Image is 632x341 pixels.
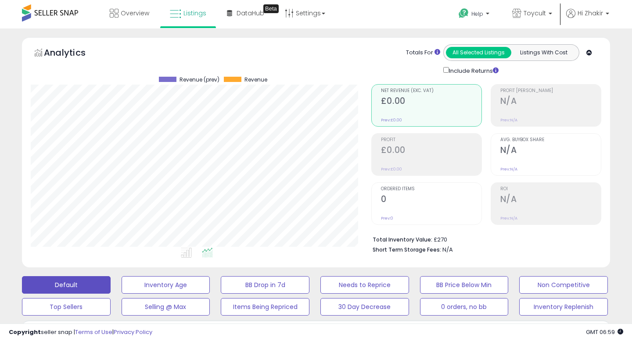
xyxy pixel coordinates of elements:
span: Hi Zhakir [578,9,603,18]
span: Profit [381,138,481,142]
span: ROI [500,187,601,192]
span: N/A [442,245,453,254]
small: Prev: N/A [500,117,517,123]
button: BB Price Below Min [420,276,509,294]
span: Listings [183,9,206,18]
button: Selling @ Max [122,298,210,316]
span: Revenue (prev) [180,77,219,83]
button: 0 orders, no bb [420,298,509,316]
div: seller snap | | [9,328,152,337]
h2: N/A [500,96,601,108]
span: Help [471,10,483,18]
a: Help [452,1,498,28]
h2: N/A [500,145,601,157]
li: £270 [373,234,595,244]
b: Short Term Storage Fees: [373,246,441,253]
button: BB Drop in 7d [221,276,309,294]
b: Total Inventory Value: [373,236,432,243]
small: Prev: £0.00 [381,117,402,123]
button: 30 Day Decrease [320,298,409,316]
h2: £0.00 [381,96,481,108]
span: 2025-10-10 06:59 GMT [586,328,623,336]
button: Inventory Replenish [519,298,608,316]
span: Profit [PERSON_NAME] [500,89,601,93]
div: Totals For [406,49,440,57]
a: Hi Zhakir [566,9,609,28]
h2: £0.00 [381,145,481,157]
button: Non Competitive [519,276,608,294]
i: Get Help [458,8,469,19]
h2: N/A [500,194,601,206]
div: Include Returns [437,65,509,75]
small: Prev: N/A [500,216,517,221]
span: Toycult [524,9,546,18]
span: DataHub [237,9,264,18]
div: Tooltip anchor [263,4,279,13]
h2: 0 [381,194,481,206]
small: Prev: £0.00 [381,167,402,172]
span: Ordered Items [381,187,481,192]
button: Inventory Age [122,276,210,294]
a: Terms of Use [75,328,112,336]
span: Revenue [244,77,267,83]
button: Items Being Repriced [221,298,309,316]
span: Overview [121,9,149,18]
button: Listings With Cost [511,47,576,58]
a: Privacy Policy [114,328,152,336]
span: Net Revenue (Exc. VAT) [381,89,481,93]
button: Top Sellers [22,298,111,316]
button: Default [22,276,111,294]
small: Prev: 0 [381,216,393,221]
strong: Copyright [9,328,41,336]
button: All Selected Listings [446,47,511,58]
span: Avg. Buybox Share [500,138,601,142]
small: Prev: N/A [500,167,517,172]
button: Needs to Reprice [320,276,409,294]
h5: Analytics [44,46,103,61]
